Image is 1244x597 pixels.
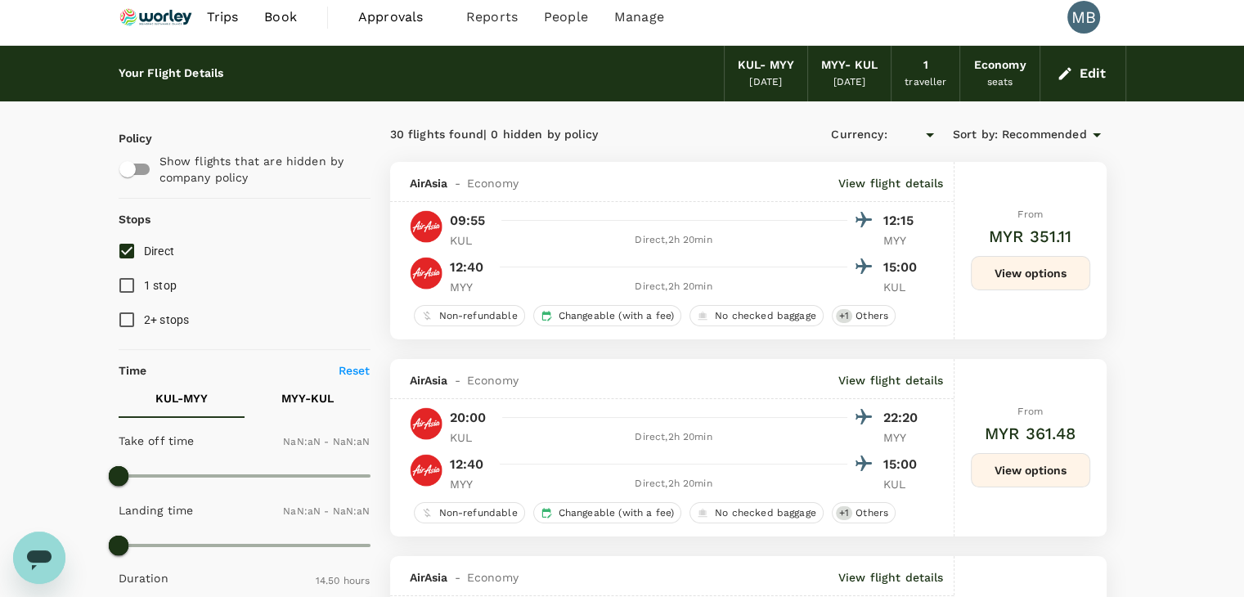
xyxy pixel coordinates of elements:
[119,362,147,379] p: Time
[155,390,208,406] p: KUL - MYY
[466,7,518,27] span: Reports
[467,175,519,191] span: Economy
[838,569,944,586] p: View flight details
[433,309,524,323] span: Non-refundable
[689,502,824,523] div: No checked baggage
[501,429,847,446] div: Direct , 2h 20min
[433,506,524,520] span: Non-refundable
[283,436,370,447] span: NaN:aN - NaN:aN
[849,309,895,323] span: Others
[414,502,525,523] div: Non-refundable
[989,223,1072,249] h6: MYR 351.11
[450,408,487,428] p: 20:00
[450,279,491,295] p: MYY
[144,313,190,326] span: 2+ stops
[339,362,371,379] p: Reset
[831,126,887,144] span: Currency :
[1002,126,1087,144] span: Recommended
[849,506,895,520] span: Others
[883,455,924,474] p: 15:00
[410,407,442,440] img: AK
[883,211,924,231] p: 12:15
[883,476,924,492] p: KUL
[836,309,852,323] span: + 1
[501,476,847,492] div: Direct , 2h 20min
[832,502,896,523] div: +1Others
[467,372,519,388] span: Economy
[414,305,525,326] div: Non-refundable
[905,74,946,91] div: traveller
[1053,61,1112,87] button: Edit
[410,454,442,487] img: AK
[119,213,151,226] strong: Stops
[883,408,924,428] p: 22:20
[552,506,680,520] span: Changeable (with a fee)
[410,175,448,191] span: AirAsia
[358,7,440,27] span: Approvals
[883,279,924,295] p: KUL
[448,175,467,191] span: -
[119,65,224,83] div: Your Flight Details
[410,210,442,243] img: AK
[708,506,823,520] span: No checked baggage
[316,575,371,586] span: 14.50 hours
[501,232,847,249] div: Direct , 2h 20min
[119,130,133,146] p: Policy
[552,309,680,323] span: Changeable (with a fee)
[544,7,588,27] span: People
[918,123,941,146] button: Open
[923,56,928,74] div: 1
[689,305,824,326] div: No checked baggage
[883,258,924,277] p: 15:00
[159,153,359,186] p: Show flights that are hidden by company policy
[1017,406,1043,417] span: From
[119,433,195,449] p: Take off time
[749,74,782,91] div: [DATE]
[987,74,1013,91] div: seats
[614,7,664,27] span: Manage
[410,257,442,290] img: AK
[450,258,484,277] p: 12:40
[450,429,491,446] p: KUL
[708,309,823,323] span: No checked baggage
[971,453,1090,487] button: View options
[738,56,794,74] div: KUL - MYY
[836,506,852,520] span: + 1
[119,570,168,586] p: Duration
[833,74,866,91] div: [DATE]
[206,7,238,27] span: Trips
[410,372,448,388] span: AirAsia
[883,429,924,446] p: MYY
[450,476,491,492] p: MYY
[501,279,847,295] div: Direct , 2h 20min
[448,372,467,388] span: -
[533,305,681,326] div: Changeable (with a fee)
[144,279,177,292] span: 1 stop
[264,7,297,27] span: Book
[410,569,448,586] span: AirAsia
[883,232,924,249] p: MYY
[450,232,491,249] p: KUL
[985,420,1076,447] h6: MYR 361.48
[13,532,65,584] iframe: Button to launch messaging window
[144,245,175,258] span: Direct
[1067,1,1100,34] div: MB
[450,211,486,231] p: 09:55
[281,390,334,406] p: MYY - KUL
[973,56,1026,74] div: Economy
[283,505,370,517] span: NaN:aN - NaN:aN
[971,256,1090,290] button: View options
[953,126,998,144] span: Sort by :
[821,56,878,74] div: MYY - KUL
[838,175,944,191] p: View flight details
[533,502,681,523] div: Changeable (with a fee)
[390,126,748,144] div: 30 flights found | 0 hidden by policy
[450,455,484,474] p: 12:40
[467,569,519,586] span: Economy
[1017,209,1043,220] span: From
[832,305,896,326] div: +1Others
[838,372,944,388] p: View flight details
[119,502,194,518] p: Landing time
[448,569,467,586] span: -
